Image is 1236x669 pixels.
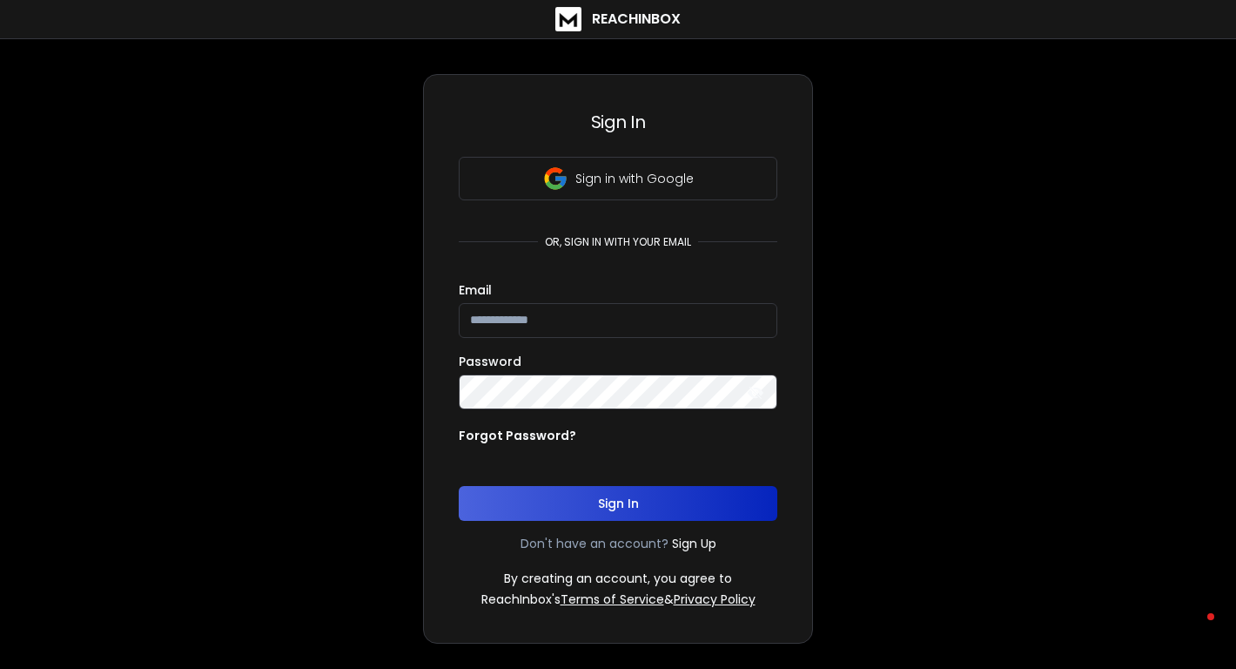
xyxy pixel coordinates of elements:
a: Sign Up [672,535,716,552]
label: Password [459,355,521,368]
p: By creating an account, you agree to [504,570,732,587]
button: Sign in with Google [459,157,777,200]
p: Forgot Password? [459,427,576,444]
a: Privacy Policy [674,591,756,608]
p: Sign in with Google [575,170,694,187]
button: Sign In [459,486,777,521]
h1: ReachInbox [592,9,681,30]
label: Email [459,284,492,296]
a: Terms of Service [561,591,664,608]
a: ReachInbox [555,7,681,31]
p: Don't have an account? [521,535,668,552]
img: logo [555,7,581,31]
p: ReachInbox's & [481,591,756,608]
p: or, sign in with your email [538,235,698,249]
h3: Sign In [459,110,777,134]
iframe: Intercom live chat [1172,609,1214,651]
